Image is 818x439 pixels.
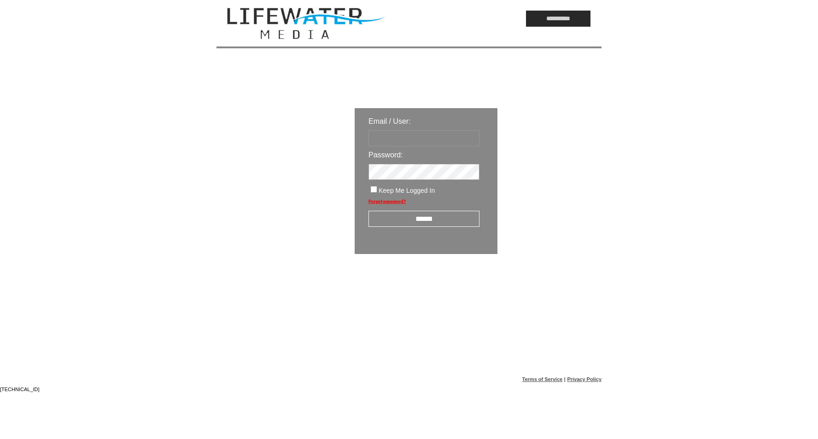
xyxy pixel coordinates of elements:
span: Password: [368,151,403,159]
a: Forgot password? [368,199,406,204]
a: Privacy Policy [567,376,602,382]
a: Terms of Service [522,376,563,382]
span: | [564,376,566,382]
span: Email / User: [368,117,411,125]
img: transparent.png [524,277,570,289]
span: Keep Me Logged In [379,187,435,194]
